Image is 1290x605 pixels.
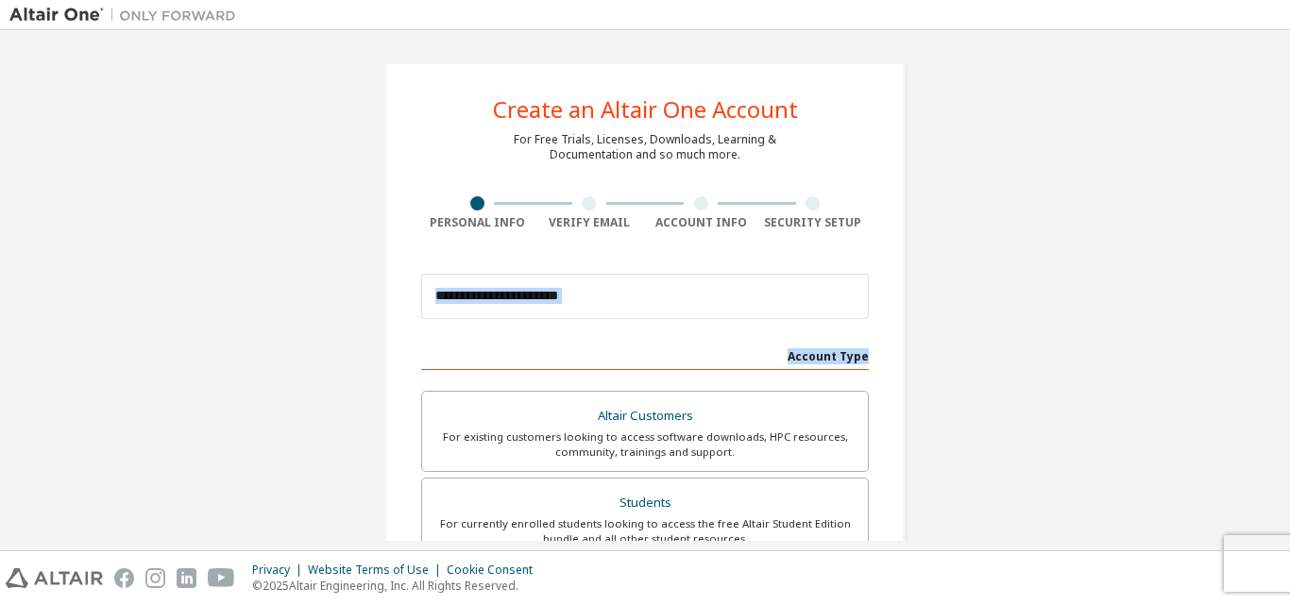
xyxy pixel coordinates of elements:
[433,516,857,546] div: For currently enrolled students looking to access the free Altair Student Edition bundle and all ...
[447,563,544,578] div: Cookie Consent
[208,568,235,588] img: youtube.svg
[534,215,646,230] div: Verify Email
[177,568,196,588] img: linkedin.svg
[145,568,165,588] img: instagram.svg
[645,215,757,230] div: Account Info
[493,98,798,121] div: Create an Altair One Account
[757,215,870,230] div: Security Setup
[252,563,308,578] div: Privacy
[433,403,857,429] div: Altair Customers
[433,429,857,460] div: For existing customers looking to access software downloads, HPC resources, community, trainings ...
[433,490,857,516] div: Students
[9,6,246,25] img: Altair One
[421,340,869,370] div: Account Type
[514,132,776,162] div: For Free Trials, Licenses, Downloads, Learning & Documentation and so much more.
[308,563,447,578] div: Website Terms of Use
[421,215,534,230] div: Personal Info
[252,578,544,594] p: © 2025 Altair Engineering, Inc. All Rights Reserved.
[6,568,103,588] img: altair_logo.svg
[114,568,134,588] img: facebook.svg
